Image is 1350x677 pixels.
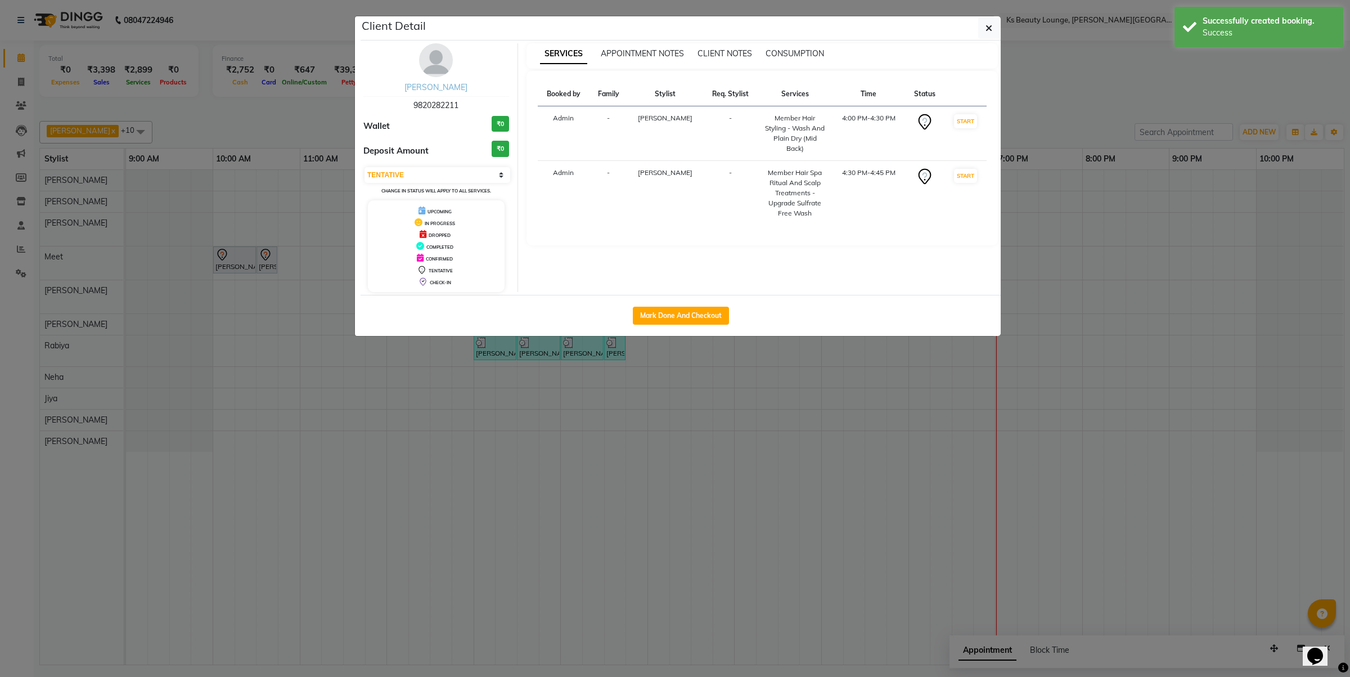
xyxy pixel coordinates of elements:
[589,82,628,106] th: Family
[638,114,692,122] span: [PERSON_NAME]
[413,100,458,110] span: 9820282211
[429,232,451,238] span: DROPPED
[906,82,944,106] th: Status
[589,106,628,161] td: -
[427,209,452,214] span: UPCOMING
[538,106,589,161] td: Admin
[362,17,426,34] h5: Client Detail
[1303,632,1339,666] iframe: chat widget
[638,168,692,177] span: [PERSON_NAME]
[697,48,752,59] span: CLIENT NOTES
[363,120,390,133] span: Wallet
[1203,15,1335,27] div: Successfully created booking.
[1203,27,1335,39] div: Success
[492,141,509,157] h3: ₹0
[363,145,429,158] span: Deposit Amount
[832,106,906,161] td: 4:00 PM-4:30 PM
[764,113,825,154] div: Member Hair Styling - Wash And Plain Dry (Mid Back)
[540,44,587,64] span: SERVICES
[429,268,453,274] span: TENTATIVE
[492,116,509,132] h3: ₹0
[426,244,453,250] span: COMPLETED
[764,168,825,218] div: Member Hair Spa Ritual And Scalp Treatments - Upgrade Sulfrate Free Wash
[381,188,491,194] small: Change in status will apply to all services.
[419,43,453,77] img: avatar
[601,48,684,59] span: APPOINTMENT NOTES
[766,48,824,59] span: CONSUMPTION
[633,307,729,325] button: Mark Done And Checkout
[832,161,906,226] td: 4:30 PM-4:45 PM
[538,82,589,106] th: Booked by
[703,82,758,106] th: Req. Stylist
[954,114,977,128] button: START
[628,82,703,106] th: Stylist
[426,256,453,262] span: CONFIRMED
[404,82,467,92] a: [PERSON_NAME]
[758,82,832,106] th: Services
[425,221,455,226] span: IN PROGRESS
[538,161,589,226] td: Admin
[832,82,906,106] th: Time
[954,169,977,183] button: START
[589,161,628,226] td: -
[430,280,451,285] span: CHECK-IN
[703,106,758,161] td: -
[703,161,758,226] td: -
